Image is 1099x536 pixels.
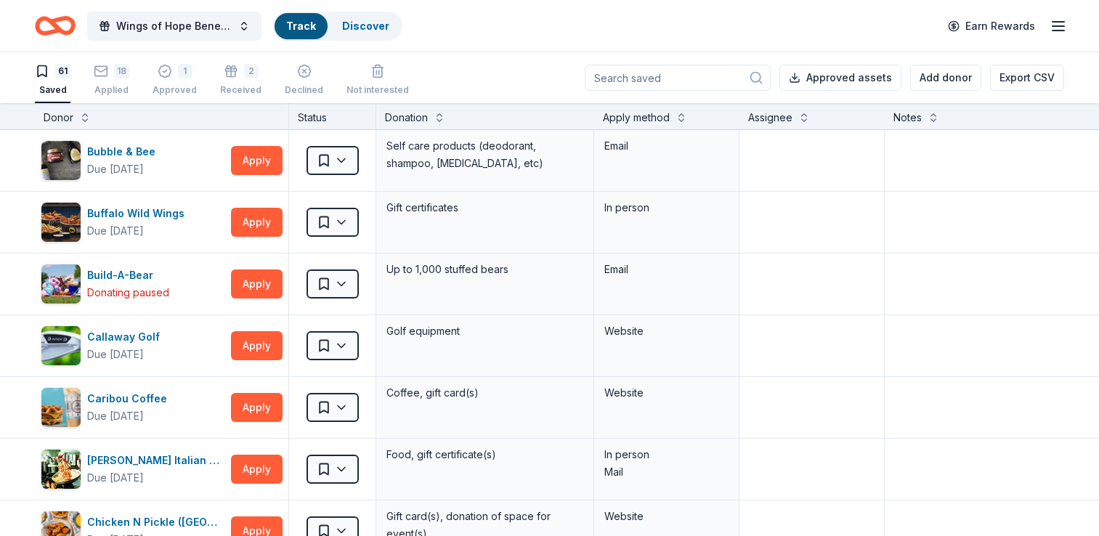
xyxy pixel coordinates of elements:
img: Image for Carrabba's Italian Grill [41,450,81,489]
button: Image for Bubble & BeeBubble & BeeDue [DATE] [41,140,225,181]
div: Build-A-Bear [87,267,169,284]
div: Due [DATE] [87,161,144,178]
button: 1Approved [153,58,197,103]
div: Approved [153,84,197,96]
button: Apply [231,269,283,299]
button: Apply [231,393,283,422]
img: Image for Build-A-Bear [41,264,81,304]
button: Wings of Hope Benefit and Auction [87,12,261,41]
div: Received [220,84,261,96]
div: Due [DATE] [87,469,144,487]
span: Wings of Hope Benefit and Auction [116,17,232,35]
div: Not interested [346,84,409,96]
div: Callaway Golf [87,328,166,346]
button: Export CSV [990,65,1064,91]
button: Apply [231,331,283,360]
div: Buffalo Wild Wings [87,205,190,222]
div: Email [604,137,729,155]
div: Caribou Coffee [87,390,173,407]
div: Apply method [603,109,670,126]
div: Food, gift certificate(s) [385,444,585,465]
div: In person [604,446,729,463]
button: Declined [285,58,323,103]
button: Apply [231,208,283,237]
button: Image for Carrabba's Italian Grill[PERSON_NAME] Italian GrillDue [DATE] [41,449,225,490]
div: Website [604,508,729,525]
div: Saved [35,84,70,96]
div: Bubble & Bee [87,143,161,161]
div: 18 [114,64,129,78]
div: Email [604,261,729,278]
div: Coffee, gift card(s) [385,383,585,403]
div: 1 [178,64,192,78]
div: Assignee [748,109,792,126]
div: Website [604,384,729,402]
div: Status [289,103,376,129]
img: Image for Buffalo Wild Wings [41,203,81,242]
div: Website [604,322,729,340]
div: Up to 1,000 stuffed bears [385,259,585,280]
button: Image for Buffalo Wild WingsBuffalo Wild WingsDue [DATE] [41,202,225,243]
button: 18Applied [94,58,129,103]
button: Not interested [346,58,409,103]
div: Donating paused [87,284,169,301]
a: Discover [342,20,389,32]
div: Golf equipment [385,321,585,341]
button: Image for Callaway GolfCallaway GolfDue [DATE] [41,325,225,366]
div: 2 [244,64,259,78]
img: Image for Bubble & Bee [41,141,81,180]
button: Image for Caribou CoffeeCaribou CoffeeDue [DATE] [41,387,225,428]
div: In person [604,199,729,216]
div: [PERSON_NAME] Italian Grill [87,452,225,469]
div: Due [DATE] [87,407,144,425]
button: Add donor [910,65,981,91]
div: Notes [893,109,922,126]
button: 2Received [220,58,261,103]
div: Due [DATE] [87,222,144,240]
div: Self care products (deodorant, shampoo, [MEDICAL_DATA], etc) [385,136,585,174]
a: Home [35,9,76,43]
button: TrackDiscover [273,12,402,41]
a: Earn Rewards [939,13,1044,39]
button: 61Saved [35,58,70,103]
div: Mail [604,463,729,481]
button: Apply [231,146,283,175]
div: Declined [285,84,323,96]
div: Due [DATE] [87,346,144,363]
button: Image for Build-A-BearBuild-A-BearDonating paused [41,264,225,304]
button: Approved assets [779,65,901,91]
button: Apply [231,455,283,484]
div: Chicken N Pickle ([GEOGRAPHIC_DATA]) [87,513,225,531]
div: 61 [55,64,70,78]
div: Applied [94,84,129,96]
div: Donation [385,109,428,126]
a: Track [286,20,316,32]
div: Donor [44,109,73,126]
input: Search saved [585,65,771,91]
img: Image for Callaway Golf [41,326,81,365]
div: Gift certificates [385,198,585,218]
img: Image for Caribou Coffee [41,388,81,427]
